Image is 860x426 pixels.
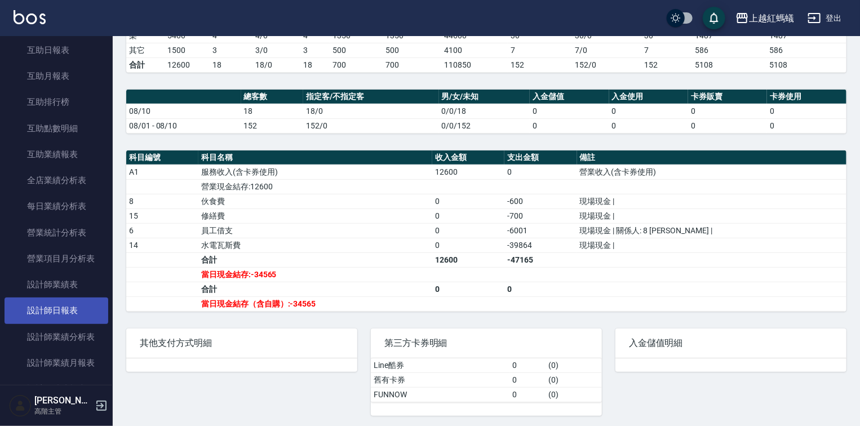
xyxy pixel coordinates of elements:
td: 現場現金 | [577,238,846,252]
a: 互助業績報表 [5,141,108,167]
th: 支出金額 [504,150,577,165]
span: 其他支付方式明細 [140,338,344,349]
a: 互助點數明細 [5,116,108,141]
th: 收入金額 [432,150,504,165]
td: 18 [300,57,330,72]
td: 0 [530,104,609,118]
td: 1500 [165,43,210,57]
td: 0 [509,387,546,402]
td: 700 [383,57,441,72]
td: 伙食費 [198,194,432,208]
th: 科目名稱 [198,150,432,165]
td: 現場現金 | [577,194,846,208]
td: 其它 [126,43,165,57]
td: 水電瓦斯費 [198,238,432,252]
td: 700 [330,57,383,72]
th: 入金儲值 [530,90,609,104]
td: 152/0 [303,118,438,133]
td: 15 [126,208,198,223]
td: 5108 [692,57,766,72]
a: 營業項目月分析表 [5,246,108,272]
td: 5108 [766,57,846,72]
td: 152 [508,57,572,72]
td: 18 [210,57,252,72]
td: 0 [432,238,504,252]
th: 總客數 [241,90,304,104]
table: a dense table [126,90,846,134]
p: 高階主管 [34,406,92,416]
td: 3 / 0 [252,43,300,57]
td: 現場現金 | [577,208,846,223]
a: 每日業績分析表 [5,193,108,219]
th: 備註 [577,150,846,165]
td: 當日現金結存（含自購）:-34565 [198,296,432,311]
td: 服務收入(含卡券使用) [198,165,432,179]
td: 12600 [165,57,210,72]
a: 設計師業績分析表 [5,324,108,350]
td: 0/0/18 [439,104,530,118]
a: 互助月報表 [5,63,108,89]
td: 3 [210,43,252,57]
td: 0 [609,118,688,133]
table: a dense table [371,358,602,402]
th: 男/女/未知 [439,90,530,104]
td: 586 [766,43,846,57]
td: 0 [509,372,546,387]
button: 登出 [803,8,846,29]
td: 舊有卡券 [371,372,509,387]
td: 0 [504,165,577,179]
span: 入金儲值明細 [629,338,833,349]
td: 0 [688,104,767,118]
td: 0 [504,282,577,296]
td: 586 [692,43,766,57]
td: 合計 [198,252,432,267]
td: 12600 [432,165,504,179]
td: 當日現金結存:-34565 [198,267,432,282]
td: 110850 [441,57,508,72]
td: 18/0 [303,104,438,118]
td: 152 [641,57,692,72]
a: 互助排行榜 [5,89,108,115]
td: 152 [241,118,304,133]
div: 上越紅螞蟻 [749,11,794,25]
th: 指定客/不指定客 [303,90,438,104]
td: 3 [300,43,330,57]
td: 營業收入(含卡券使用) [577,165,846,179]
td: 500 [383,43,441,57]
a: 全店業績分析表 [5,167,108,193]
span: 第三方卡券明細 [384,338,588,349]
td: 500 [330,43,383,57]
td: 修繕費 [198,208,432,223]
a: 互助日報表 [5,37,108,63]
td: 營業現金結存:12600 [198,179,432,194]
td: 0 [509,358,546,373]
a: 設計師業績月報表 [5,350,108,376]
td: 0 [530,118,609,133]
th: 卡券使用 [767,90,846,104]
button: 上越紅螞蟻 [731,7,799,30]
a: 設計師日報表 [5,298,108,323]
td: 6 [126,223,198,238]
td: A1 [126,165,198,179]
td: 18 [241,104,304,118]
td: 7 / 0 [572,43,641,57]
td: -700 [504,208,577,223]
th: 科目編號 [126,150,198,165]
td: 0 [432,194,504,208]
td: 0 [688,118,767,133]
td: 0 [767,118,846,133]
td: 14 [126,238,198,252]
td: 0 [432,282,504,296]
td: -39864 [504,238,577,252]
td: 0 [609,104,688,118]
a: 設計師業績表 [5,272,108,298]
td: 0 [767,104,846,118]
td: ( 0 ) [546,358,602,373]
td: 152/0 [572,57,641,72]
td: 18/0 [252,57,300,72]
td: 7 [508,43,572,57]
td: 8 [126,194,198,208]
td: ( 0 ) [546,372,602,387]
td: Line酷券 [371,358,509,373]
a: 設計師抽成報表 [5,376,108,402]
